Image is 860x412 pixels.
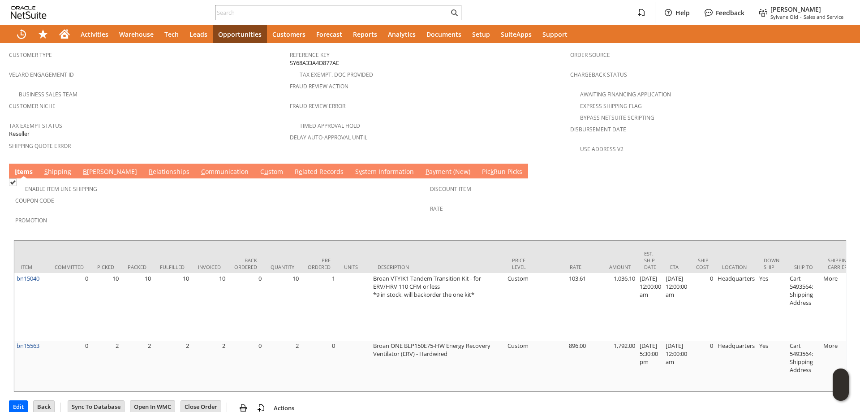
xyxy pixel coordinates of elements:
[54,25,75,43] a: Home
[570,51,610,59] a: Order Source
[75,25,114,43] a: Activities
[644,250,657,270] div: Est. Ship Date
[9,51,52,59] a: Customer Type
[663,273,689,340] td: [DATE] 12:00:00 am
[290,59,339,67] span: SY68A33A4D877AE
[264,273,301,340] td: 10
[119,30,154,39] span: Warehouse
[300,71,373,78] a: Tax Exempt. Doc Provided
[153,273,191,340] td: 10
[9,122,62,130] a: Tax Exempt Status
[430,185,471,193] a: Discount Item
[270,404,298,412] a: Actions
[637,340,663,391] td: [DATE] 5:30:00 pm
[191,340,228,391] td: 2
[715,340,757,391] td: Headquarters
[90,340,121,391] td: 2
[55,264,84,270] div: Committed
[467,25,495,43] a: Setup
[371,273,505,340] td: Broan VTYIK1 Tandem Transition Kit - for ERV/HRV 110 CFM or less *9 in stock, will backorder the ...
[290,82,348,90] a: Fraud Review Action
[675,9,690,17] label: Help
[833,369,849,401] iframe: Click here to launch Oracle Guided Learning Help Panel
[215,7,449,18] input: Search
[17,342,39,350] a: bn15563
[580,145,623,153] a: Use Address V2
[383,25,421,43] a: Analytics
[430,205,443,213] a: Rate
[38,29,48,39] svg: Shortcuts
[191,273,228,340] td: 10
[757,340,787,391] td: Yes
[42,167,73,177] a: Shipping
[588,273,637,340] td: 1,036.10
[689,273,715,340] td: 0
[300,122,360,130] a: Timed Approval Hold
[821,340,857,391] td: More
[495,25,537,43] a: SuiteApps
[800,13,802,20] span: -
[146,167,192,177] a: Relationships
[344,264,364,270] div: Units
[15,217,47,224] a: Promotion
[16,29,27,39] svg: Recent Records
[164,30,179,39] span: Tech
[670,264,683,270] div: ETA
[201,167,205,176] span: C
[371,340,505,391] td: Broan ONE BLP150E75-HW Energy Recovery Ventilator (ERV) - Hardwired
[189,30,207,39] span: Leads
[271,264,294,270] div: Quantity
[595,264,631,270] div: Amount
[258,167,285,177] a: Custom
[588,340,637,391] td: 1,792.00
[663,340,689,391] td: [DATE] 12:00:00 am
[421,25,467,43] a: Documents
[348,25,383,43] a: Reports
[160,264,185,270] div: Fulfilled
[15,197,54,204] a: Coupon Code
[804,13,843,20] span: Sales and Service
[32,25,54,43] div: Shortcuts
[512,257,532,270] div: Price Level
[9,102,56,110] a: Customer Niche
[388,30,416,39] span: Analytics
[787,340,821,391] td: Cart 5493564: Shipping Address
[570,126,626,133] a: Disbursement Date
[637,273,663,340] td: [DATE] 12:00:00 am
[301,273,337,340] td: 1
[539,273,588,340] td: 103.61
[290,51,330,59] a: Reference Key
[114,25,159,43] a: Warehouse
[97,264,114,270] div: Picked
[153,340,191,391] td: 2
[308,257,331,270] div: Pre Ordered
[121,340,153,391] td: 2
[480,167,525,177] a: PickRun Picks
[128,264,146,270] div: Packed
[184,25,213,43] a: Leads
[121,273,153,340] td: 10
[722,264,750,270] div: Location
[537,25,573,43] a: Support
[501,30,532,39] span: SuiteApps
[264,167,268,176] span: u
[449,7,460,18] svg: Search
[570,71,627,78] a: Chargeback Status
[715,273,757,340] td: Headquarters
[580,102,642,110] a: Express Shipping Flag
[19,91,77,98] a: Business Sales Team
[9,178,17,186] img: Checked
[48,340,90,391] td: 0
[290,102,345,110] a: Fraud Review Error
[44,167,48,176] span: S
[159,25,184,43] a: Tech
[81,30,108,39] span: Activities
[228,340,264,391] td: 0
[299,167,302,176] span: e
[505,340,539,391] td: Custom
[835,165,846,176] a: Unrolled view on
[81,167,139,177] a: B[PERSON_NAME]
[234,257,257,270] div: Back Ordered
[505,273,539,340] td: Custom
[9,71,74,78] a: Velaro Engagement ID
